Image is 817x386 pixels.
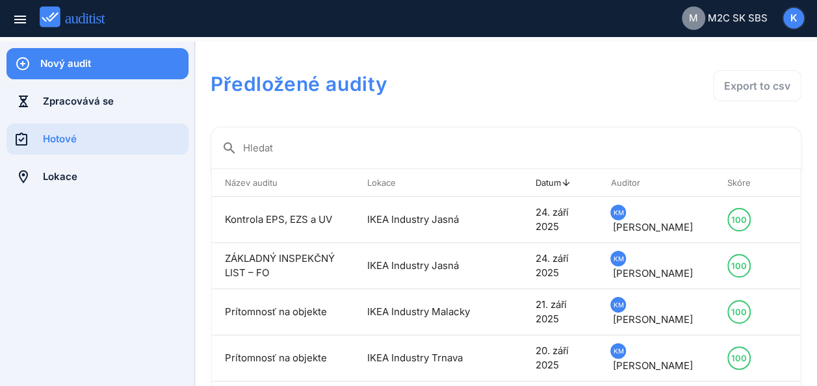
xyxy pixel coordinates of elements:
[222,140,237,156] i: search
[354,169,497,197] th: Lokace: Not sorted. Activate to sort ascending.
[689,11,698,26] span: M
[43,94,188,109] div: Zpracovává se
[523,243,597,289] td: 24. září 2025
[354,289,497,335] td: IKEA Industry Malacky
[713,70,801,101] button: Export to csv
[243,138,790,159] input: Hledat
[612,313,692,326] span: [PERSON_NAME]
[612,221,692,233] span: [PERSON_NAME]
[523,197,597,243] td: 24. září 2025
[354,243,497,289] td: IKEA Industry Jasná
[612,359,692,372] span: [PERSON_NAME]
[613,251,623,266] span: KM
[354,197,497,243] td: IKEA Industry Jasná
[212,289,354,335] td: Prítomnosť na objekte
[212,243,354,289] td: ZÁKLADNÝ INSPEKČNÝ LIST – FO
[212,197,354,243] td: Kontrola EPS, EZS a UV
[612,267,692,279] span: [PERSON_NAME]
[708,11,768,26] span: M2C SK SBS
[790,11,798,26] span: K
[774,169,800,197] th: : Not sorted.
[523,335,597,381] td: 20. září 2025
[731,209,747,230] div: 100
[613,298,623,312] span: KM
[6,86,188,117] a: Zpracovává se
[497,169,523,197] th: : Not sorted.
[12,12,28,27] i: menu
[613,205,623,220] span: KM
[43,132,188,146] div: Hotové
[523,289,597,335] td: 21. září 2025
[40,6,117,28] img: auditist_logo_new.svg
[731,302,747,322] div: 100
[212,169,354,197] th: Název auditu: Not sorted. Activate to sort ascending.
[40,57,188,71] div: Nový audit
[212,335,354,381] td: Prítomnosť na objekte
[731,255,747,276] div: 100
[714,169,774,197] th: Skóre: Not sorted. Activate to sort ascending.
[724,78,790,94] div: Export to csv
[523,169,597,197] th: Datum: Sorted descending. Activate to remove sorting.
[6,123,188,155] a: Hotové
[43,170,188,184] div: Lokace
[597,169,714,197] th: Auditor: Not sorted. Activate to sort ascending.
[6,161,188,192] a: Lokace
[731,348,747,368] div: 100
[561,177,571,188] i: arrow_upward
[211,70,565,97] h1: Předložené audity
[613,344,623,358] span: KM
[354,335,497,381] td: IKEA Industry Trnava
[782,6,805,30] button: K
